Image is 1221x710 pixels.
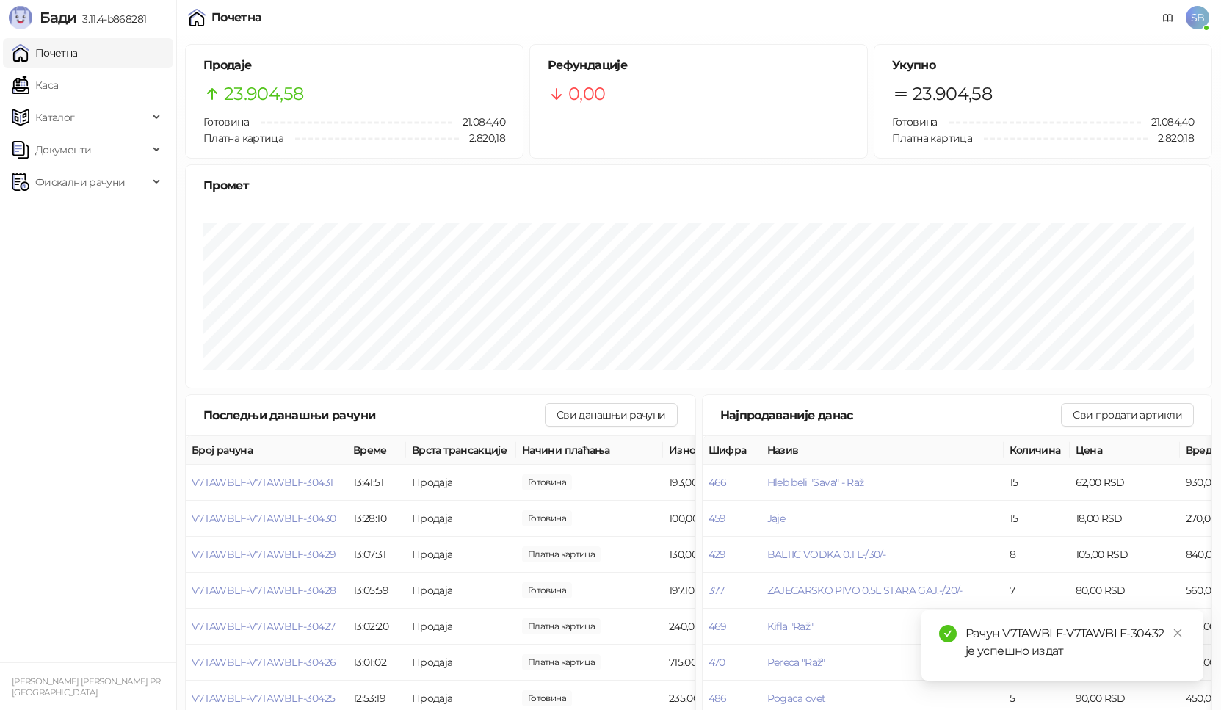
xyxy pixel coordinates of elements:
[1070,573,1180,609] td: 80,00 RSD
[1070,537,1180,573] td: 105,00 RSD
[40,9,76,26] span: Бади
[192,476,333,489] button: V7TAWBLF-V7TAWBLF-30431
[767,512,785,525] button: Jaje
[568,80,605,108] span: 0,00
[1141,114,1194,130] span: 21.084,40
[186,436,347,465] th: Број рачуна
[76,12,146,26] span: 3.11.4-b868281
[545,403,677,427] button: Сви данашњи рачуни
[767,476,864,489] button: Hleb beli "Sava" - Raž
[459,130,505,146] span: 2.820,18
[1070,465,1180,501] td: 62,00 RSD
[522,654,601,670] span: 715,00
[1004,609,1070,645] td: 5
[35,103,75,132] span: Каталог
[522,618,601,634] span: 240,00
[192,692,335,705] button: V7TAWBLF-V7TAWBLF-30425
[522,546,601,562] span: 130,00
[1170,625,1186,641] a: Close
[767,692,826,705] button: Pogaca cvet
[939,625,957,642] span: check-circle
[1004,501,1070,537] td: 15
[522,510,572,526] span: 100,00
[1070,436,1180,465] th: Цена
[663,501,773,537] td: 100,00 RSD
[703,436,761,465] th: Шифра
[767,656,825,669] button: Pereca "Raž"
[347,645,406,681] td: 13:01:02
[516,436,663,465] th: Начини плаћања
[192,584,336,597] button: V7TAWBLF-V7TAWBLF-30428
[709,692,727,705] button: 486
[663,573,773,609] td: 197,10 RSD
[203,115,249,128] span: Готовина
[347,573,406,609] td: 13:05:59
[192,620,335,633] button: V7TAWBLF-V7TAWBLF-30427
[203,131,283,145] span: Платна картица
[548,57,849,74] h5: Рефундације
[663,436,773,465] th: Износ
[767,620,814,633] button: Kifla "Raž"
[1070,501,1180,537] td: 18,00 RSD
[203,406,545,424] div: Последњи данашњи рачуни
[663,645,773,681] td: 715,00 RSD
[663,609,773,645] td: 240,00 RSD
[347,501,406,537] td: 13:28:10
[709,584,725,597] button: 377
[709,512,726,525] button: 459
[406,537,516,573] td: Продаја
[892,131,972,145] span: Платна картица
[1004,537,1070,573] td: 8
[663,537,773,573] td: 130,00 RSD
[892,57,1194,74] h5: Укупно
[761,436,1004,465] th: Назив
[347,537,406,573] td: 13:07:31
[1070,609,1180,645] td: 45,00 RSD
[709,656,725,669] button: 470
[224,80,303,108] span: 23.904,58
[1004,436,1070,465] th: Количина
[1004,573,1070,609] td: 7
[9,6,32,29] img: Logo
[1186,6,1209,29] span: SB
[203,57,505,74] h5: Продаје
[12,38,78,68] a: Почетна
[347,436,406,465] th: Време
[1156,6,1180,29] a: Документација
[1061,403,1194,427] button: Сви продати артикли
[709,548,726,561] button: 429
[406,501,516,537] td: Продаја
[892,115,938,128] span: Готовина
[406,609,516,645] td: Продаја
[12,676,161,698] small: [PERSON_NAME] [PERSON_NAME] PR [GEOGRAPHIC_DATA]
[1004,465,1070,501] td: 15
[211,12,262,23] div: Почетна
[192,512,336,525] button: V7TAWBLF-V7TAWBLF-30430
[1173,628,1183,638] span: close
[709,476,727,489] button: 466
[522,582,572,598] span: 197,10
[522,690,572,706] span: 235,00
[12,70,58,100] a: Каса
[192,656,336,669] button: V7TAWBLF-V7TAWBLF-30426
[522,474,572,490] span: 193,00
[720,406,1062,424] div: Најпродаваније данас
[406,573,516,609] td: Продаја
[965,625,1186,660] div: Рачун V7TAWBLF-V7TAWBLF-30432 је успешно издат
[767,584,963,597] button: ZAJECARSKO PIVO 0.5L STARA GAJ.-/20/-
[767,548,886,561] button: BALTIC VODKA 0.1 L-/30/-
[1148,130,1194,146] span: 2.820,18
[663,465,773,501] td: 193,00 RSD
[35,135,91,164] span: Документи
[406,465,516,501] td: Продаја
